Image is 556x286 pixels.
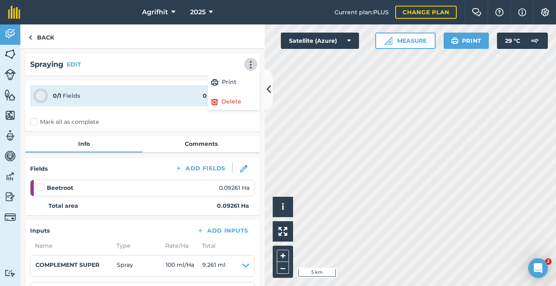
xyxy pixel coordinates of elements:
img: svg+xml;base64,PD94bWwgdmVyc2lvbj0iMS4wIiBlbmNvZGluZz0idXRmLTgiPz4KPCEtLSBHZW5lcmF0b3I6IEFkb2JlIE... [4,150,16,162]
span: 0.09261 Ha [219,183,250,192]
summary: COMPLEMENT SUPERSpray100 ml/Ha9.261 ml [35,260,250,272]
a: Delete [208,94,260,110]
div: Open Intercom Messenger [528,258,548,278]
img: A cog icon [540,8,550,16]
button: Print [444,33,489,49]
button: i [273,197,293,217]
button: Add Inputs [190,225,255,236]
img: svg+xml;base64,PHN2ZyB4bWxucz0iaHR0cDovL3d3dy53My5vcmcvMjAwMC9zdmciIHdpZHRoPSIxOSIgaGVpZ2h0PSIyNC... [451,36,459,46]
div: Ha / Ha [203,91,252,100]
strong: 0 [203,92,207,99]
div: Fields [53,91,80,100]
img: svg+xml;base64,PD94bWwgdmVyc2lvbj0iMS4wIiBlbmNvZGluZz0idXRmLTgiPz4KPCEtLSBHZW5lcmF0b3I6IEFkb2JlIE... [4,191,16,203]
span: Spray [117,260,166,272]
span: Agrifhit [142,7,168,17]
strong: Total area [48,201,78,210]
span: 2025 [190,7,206,17]
button: EDIT [67,60,81,69]
span: 2 [545,258,552,265]
span: Name [30,241,112,250]
span: Rate/ Ha [160,241,197,250]
img: svg+xml;base64,PD94bWwgdmVyc2lvbj0iMS4wIiBlbmNvZGluZz0idXRmLTgiPz4KPCEtLSBHZW5lcmF0b3I6IEFkb2JlIE... [527,33,543,49]
span: Current plan : PLUS [335,8,389,17]
img: svg+xml;base64,PHN2ZyB4bWxucz0iaHR0cDovL3d3dy53My5vcmcvMjAwMC9zdmciIHdpZHRoPSI1NiIgaGVpZ2h0PSI2MC... [4,109,16,121]
img: svg+xml;base64,PHN2ZyB4bWxucz0iaHR0cDovL3d3dy53My5vcmcvMjAwMC9zdmciIHdpZHRoPSIyMCIgaGVpZ2h0PSIyNC... [246,61,256,69]
img: svg+xml;base64,PHN2ZyB4bWxucz0iaHR0cDovL3d3dy53My5vcmcvMjAwMC9zdmciIHdpZHRoPSIxNyIgaGVpZ2h0PSIxNy... [518,7,526,17]
strong: 0.09261 Ha [217,201,249,210]
span: i [282,202,284,212]
button: + [277,250,289,262]
span: 9.261 ml [202,260,225,272]
label: Mark all as complete [30,118,99,126]
span: Total [197,241,216,250]
img: A question mark icon [495,8,504,16]
img: fieldmargin Logo [8,6,20,19]
img: svg+xml;base64,PHN2ZyB4bWxucz0iaHR0cDovL3d3dy53My5vcmcvMjAwMC9zdmciIHdpZHRoPSIxOCIgaGVpZ2h0PSIyNC... [211,97,218,107]
span: Type [112,241,160,250]
img: svg+xml;base64,PD94bWwgdmVyc2lvbj0iMS4wIiBlbmNvZGluZz0idXRmLTgiPz4KPCEtLSBHZW5lcmF0b3I6IEFkb2JlIE... [4,28,16,40]
img: svg+xml;base64,PHN2ZyB4bWxucz0iaHR0cDovL3d3dy53My5vcmcvMjAwMC9zdmciIHdpZHRoPSIxOSIgaGVpZ2h0PSIyNC... [211,77,219,87]
a: Comments [142,136,260,152]
strong: 0 / 1 [53,92,61,99]
img: Four arrows, one pointing top left, one top right, one bottom right and the last bottom left [278,227,287,236]
h2: Spraying [30,59,63,70]
img: Ruler icon [384,37,392,45]
img: svg+xml;base64,PHN2ZyB4bWxucz0iaHR0cDovL3d3dy53My5vcmcvMjAwMC9zdmciIHdpZHRoPSI1NiIgaGVpZ2h0PSI2MC... [4,48,16,60]
a: Change plan [395,6,457,19]
h4: Fields [30,164,48,173]
strong: Beetroot [47,183,73,192]
span: 29 ° C [505,33,520,49]
h4: COMPLEMENT SUPER [35,260,117,269]
a: Print [208,74,260,90]
img: svg+xml;base64,PHN2ZyB4bWxucz0iaHR0cDovL3d3dy53My5vcmcvMjAwMC9zdmciIHdpZHRoPSI5IiBoZWlnaHQ9IjI0Ii... [28,33,32,42]
span: 100 ml / Ha [166,260,202,272]
button: Measure [375,33,436,49]
img: svg+xml;base64,PD94bWwgdmVyc2lvbj0iMS4wIiBlbmNvZGluZz0idXRmLTgiPz4KPCEtLSBHZW5lcmF0b3I6IEFkb2JlIE... [4,269,16,277]
img: Two speech bubbles overlapping with the left bubble in the forefront [472,8,482,16]
button: 29 °C [497,33,548,49]
button: Add Fields [169,163,232,174]
button: Satellite (Azure) [281,33,359,49]
a: Info [25,136,142,152]
img: svg+xml;base64,PHN2ZyB3aWR0aD0iMTgiIGhlaWdodD0iMTgiIHZpZXdCb3g9IjAgMCAxOCAxOCIgZmlsbD0ibm9uZSIgeG... [240,165,247,172]
img: svg+xml;base64,PHN2ZyB4bWxucz0iaHR0cDovL3d3dy53My5vcmcvMjAwMC9zdmciIHdpZHRoPSI1NiIgaGVpZ2h0PSI2MC... [4,89,16,101]
button: – [277,262,289,274]
a: Back [20,24,62,48]
h4: Inputs [30,226,50,235]
img: svg+xml;base64,PD94bWwgdmVyc2lvbj0iMS4wIiBlbmNvZGluZz0idXRmLTgiPz4KPCEtLSBHZW5lcmF0b3I6IEFkb2JlIE... [4,170,16,183]
img: svg+xml;base64,PD94bWwgdmVyc2lvbj0iMS4wIiBlbmNvZGluZz0idXRmLTgiPz4KPCEtLSBHZW5lcmF0b3I6IEFkb2JlIE... [4,211,16,223]
img: svg+xml;base64,PD94bWwgdmVyc2lvbj0iMS4wIiBlbmNvZGluZz0idXRmLTgiPz4KPCEtLSBHZW5lcmF0b3I6IEFkb2JlIE... [4,69,16,80]
img: svg+xml;base64,PD94bWwgdmVyc2lvbj0iMS4wIiBlbmNvZGluZz0idXRmLTgiPz4KPCEtLSBHZW5lcmF0b3I6IEFkb2JlIE... [4,130,16,142]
